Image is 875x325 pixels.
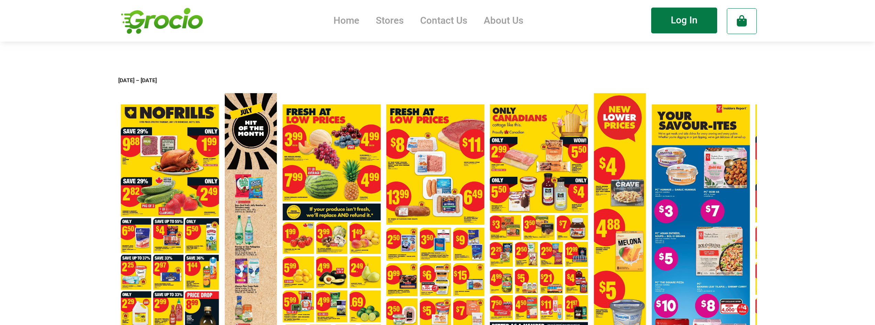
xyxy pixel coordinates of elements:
[484,15,523,26] a: About Us
[651,8,727,34] a: Log In
[376,15,404,26] a: Stores
[333,15,359,26] a: Home
[651,8,717,33] li: Log In
[118,2,206,40] img: grocio
[118,78,757,83] p: [DATE] – [DATE]
[420,15,467,26] a: Contact Us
